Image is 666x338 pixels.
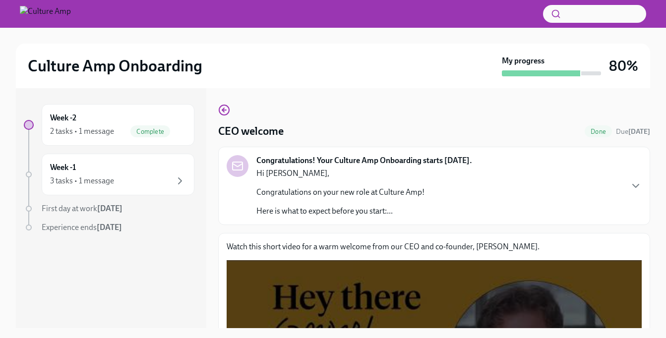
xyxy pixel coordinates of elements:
[256,155,472,166] strong: Congratulations! Your Culture Amp Onboarding starts [DATE].
[256,187,424,198] p: Congratulations on your new role at Culture Amp!
[28,56,202,76] h2: Culture Amp Onboarding
[50,175,114,186] div: 3 tasks • 1 message
[256,168,424,179] p: Hi [PERSON_NAME],
[227,241,642,252] p: Watch this short video for a warm welcome from our CEO and co-founder, [PERSON_NAME].
[609,57,638,75] h3: 80%
[585,128,612,135] span: Done
[218,124,284,139] h4: CEO welcome
[616,127,650,136] span: August 23rd, 2025 00:00
[42,204,122,213] span: First day at work
[24,203,194,214] a: First day at work[DATE]
[24,104,194,146] a: Week -22 tasks • 1 messageComplete
[502,56,545,66] strong: My progress
[616,127,650,136] span: Due
[50,162,76,173] h6: Week -1
[97,223,122,232] strong: [DATE]
[130,128,170,135] span: Complete
[20,6,71,22] img: Culture Amp
[97,204,122,213] strong: [DATE]
[24,154,194,195] a: Week -13 tasks • 1 message
[50,126,114,137] div: 2 tasks • 1 message
[628,127,650,136] strong: [DATE]
[50,113,76,123] h6: Week -2
[42,223,122,232] span: Experience ends
[256,206,424,217] p: Here is what to expect before you start:...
